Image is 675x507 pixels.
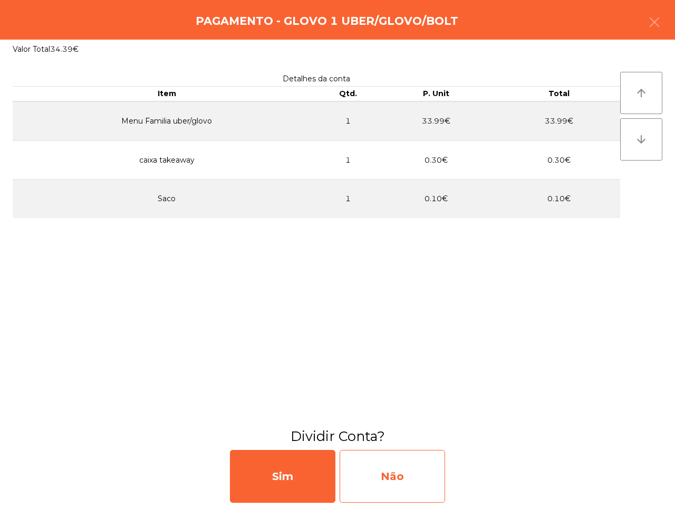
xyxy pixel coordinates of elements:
[635,133,648,146] i: arrow_downward
[340,450,445,503] div: Não
[321,180,374,218] td: 1
[497,87,620,101] th: Total
[374,180,497,218] td: 0.10€
[13,101,321,141] td: Menu Familia uber/glovo
[497,140,620,180] td: 0.30€
[230,450,335,503] div: Sim
[635,87,648,99] i: arrow_upward
[620,72,662,114] button: arrow_upward
[13,44,50,54] span: Valor Total
[321,140,374,180] td: 1
[374,101,497,141] td: 33.99€
[283,74,350,83] span: Detalhes da conta
[13,180,321,218] td: Saco
[321,87,374,101] th: Qtd.
[13,140,321,180] td: caixa takeaway
[620,118,662,161] button: arrow_downward
[8,427,667,446] h3: Dividir Conta?
[196,13,458,29] h4: Pagamento - Glovo 1 Uber/Glovo/Bolt
[497,180,620,218] td: 0.10€
[374,87,497,101] th: P. Unit
[321,101,374,141] td: 1
[13,87,321,101] th: Item
[497,101,620,141] td: 33.99€
[50,44,79,54] span: 34.39€
[374,140,497,180] td: 0.30€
